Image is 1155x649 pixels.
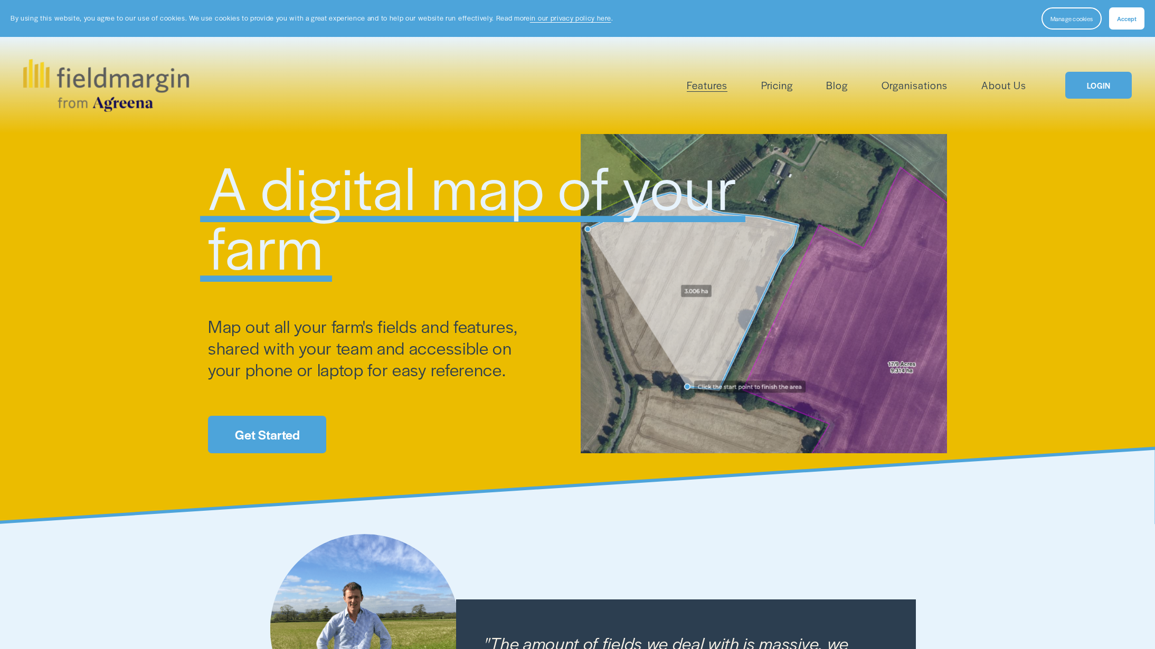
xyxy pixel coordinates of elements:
[981,77,1026,94] a: About Us
[23,59,189,112] img: fieldmargin.com
[1042,7,1102,30] button: Manage cookies
[1065,72,1132,99] a: LOGIN
[687,78,727,93] span: Features
[687,77,727,94] a: folder dropdown
[826,77,848,94] a: Blog
[882,77,948,94] a: Organisations
[208,314,522,381] span: Map out all your farm's fields and features, shared with your team and accessible on your phone o...
[208,416,326,453] a: Get Started
[11,13,613,23] p: By using this website, you agree to our use of cookies. We use cookies to provide you with a grea...
[761,77,793,94] a: Pricing
[530,13,611,23] a: in our privacy policy here
[1117,14,1137,23] span: Accept
[1109,7,1144,30] button: Accept
[1050,14,1093,23] span: Manage cookies
[208,144,751,287] span: A digital map of your farm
